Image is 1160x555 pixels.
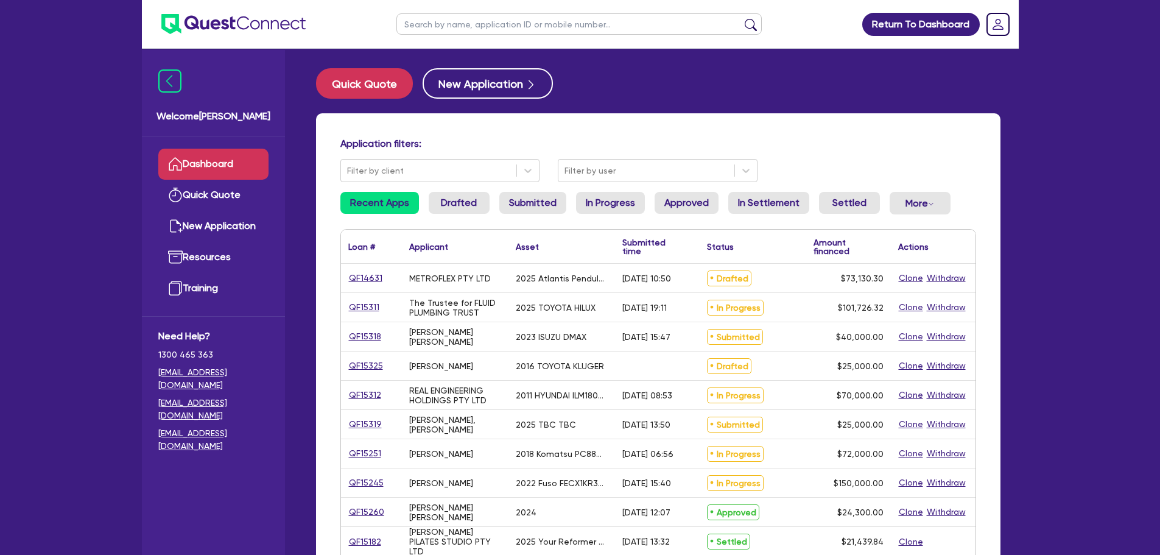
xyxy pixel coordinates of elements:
div: Amount financed [814,238,884,255]
a: Training [158,273,269,304]
span: 1300 465 363 [158,348,269,361]
span: Settled [707,534,750,550]
button: Quick Quote [316,68,413,99]
span: $150,000.00 [834,478,884,488]
div: 2023 ISUZU DMAX [516,332,586,342]
div: [DATE] 12:07 [622,507,670,517]
button: Clone [898,271,924,285]
div: [DATE] 19:11 [622,303,667,313]
span: In Progress [707,446,764,462]
span: Need Help? [158,329,269,344]
span: $25,000.00 [837,361,884,371]
div: 2025 Your Reformer Envey [516,537,608,546]
div: [DATE] 13:50 [622,420,670,430]
div: The Trustee for FLUID PLUMBING TRUST [409,298,501,317]
div: [PERSON_NAME] [409,361,473,371]
button: Clone [898,505,924,519]
div: [DATE] 13:32 [622,537,670,546]
a: QF15319 [348,417,382,431]
div: 2024 [516,507,536,517]
button: Withdraw [926,359,966,373]
button: Withdraw [926,388,966,402]
div: Submitted time [622,238,681,255]
img: icon-menu-close [158,69,181,93]
button: Clone [898,300,924,314]
img: quick-quote [168,188,183,202]
a: Drafted [429,192,490,214]
a: Quick Quote [316,68,423,99]
span: $40,000.00 [836,332,884,342]
div: 2018 Komatsu PC88MR [516,449,608,459]
a: [EMAIL_ADDRESS][DOMAIN_NAME] [158,427,269,453]
div: REAL ENGINEERING HOLDINGS PTY LTD [409,386,501,405]
span: In Progress [707,475,764,491]
div: [DATE] 08:53 [622,391,672,400]
a: QF15325 [348,359,384,373]
a: QF14631 [348,271,383,285]
span: $70,000.00 [837,391,884,400]
div: [DATE] 15:47 [622,332,670,342]
a: [EMAIL_ADDRESS][DOMAIN_NAME] [158,366,269,392]
div: 2011 HYUNDAI ILM1800TT SYCNC LATHE [516,391,608,400]
button: New Application [423,68,553,99]
div: [PERSON_NAME], [PERSON_NAME] [409,415,501,434]
div: [PERSON_NAME] [409,478,473,488]
div: 2022 Fuso FECX1KR3SFBD [516,478,608,488]
button: Withdraw [926,417,966,431]
a: [EMAIL_ADDRESS][DOMAIN_NAME] [158,397,269,422]
button: Clone [898,535,924,549]
div: [PERSON_NAME] [PERSON_NAME] [409,503,501,522]
span: $73,130.30 [841,274,884,283]
button: Withdraw [926,505,966,519]
a: Recent Apps [340,192,419,214]
button: Clone [898,388,924,402]
span: Submitted [707,329,763,345]
div: 2025 Atlantis Pendulum Squat (P/L) [516,274,608,283]
span: $21,439.84 [842,537,884,546]
span: Submitted [707,417,763,433]
div: Asset [516,242,539,251]
a: In Settlement [728,192,809,214]
div: 2025 TOYOTA HILUX [516,303,596,313]
a: Quick Quote [158,180,269,211]
a: Settled [819,192,880,214]
span: $101,726.32 [838,303,884,313]
span: In Progress [707,387,764,403]
a: Return To Dashboard [862,13,980,36]
button: Clone [898,476,924,490]
img: training [168,281,183,295]
div: Applicant [409,242,448,251]
img: resources [168,250,183,264]
a: QF15251 [348,447,382,461]
button: Withdraw [926,447,966,461]
div: [PERSON_NAME] [409,449,473,459]
div: [DATE] 06:56 [622,449,673,459]
span: $72,000.00 [837,449,884,459]
span: Welcome [PERSON_NAME] [156,109,270,124]
button: Withdraw [926,476,966,490]
a: Approved [655,192,719,214]
a: Dashboard [158,149,269,180]
a: Submitted [499,192,566,214]
div: [DATE] 10:50 [622,274,671,283]
button: Clone [898,447,924,461]
div: [DATE] 15:40 [622,478,671,488]
div: Actions [898,242,929,251]
span: Drafted [707,270,751,286]
a: QF15311 [348,300,380,314]
div: 2025 TBC TBC [516,420,576,430]
button: Withdraw [926,271,966,285]
div: [PERSON_NAME] [PERSON_NAME] [409,327,501,347]
input: Search by name, application ID or mobile number... [396,13,762,35]
a: QF15245 [348,476,384,490]
span: In Progress [707,300,764,316]
img: quest-connect-logo-blue [161,14,306,34]
div: 2016 TOYOTA KLUGER [516,361,604,371]
button: Withdraw [926,330,966,344]
button: Clone [898,330,924,344]
button: Dropdown toggle [890,192,951,214]
a: New Application [158,211,269,242]
div: Loan # [348,242,375,251]
a: QF15318 [348,330,382,344]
